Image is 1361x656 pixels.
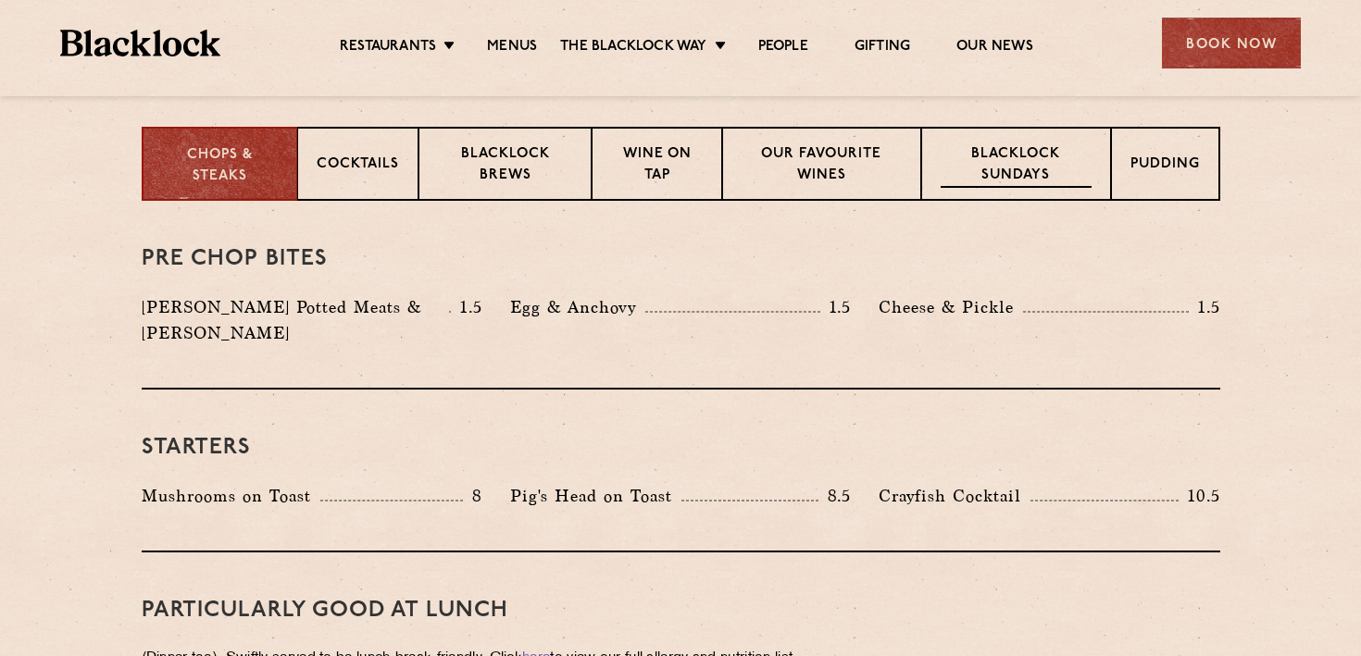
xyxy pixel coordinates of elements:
img: BL_Textured_Logo-footer-cropped.svg [60,30,220,56]
p: Pig's Head on Toast [510,483,681,509]
p: Our favourite wines [742,144,902,188]
div: Book Now [1162,18,1301,68]
h3: PARTICULARLY GOOD AT LUNCH [142,599,1220,623]
p: Mushrooms on Toast [142,483,320,509]
p: [PERSON_NAME] Potted Meats & [PERSON_NAME] [142,294,450,346]
h3: Starters [142,436,1220,460]
p: 1.5 [451,295,482,319]
p: 1.5 [1189,295,1220,319]
p: Pudding [1130,155,1200,178]
p: Blacklock Sundays [941,144,1091,188]
p: Cocktails [317,155,399,178]
h3: Pre Chop Bites [142,247,1220,271]
a: The Blacklock Way [560,38,706,58]
p: Blacklock Brews [438,144,573,188]
p: Egg & Anchovy [510,294,645,320]
p: Cheese & Pickle [879,294,1023,320]
a: People [758,38,808,58]
a: Gifting [855,38,910,58]
p: 1.5 [820,295,852,319]
a: Restaurants [340,38,436,58]
p: 8.5 [818,484,852,508]
p: Crayfish Cocktail [879,483,1030,509]
a: Our News [956,38,1033,58]
p: 10.5 [1179,484,1219,508]
p: Wine on Tap [611,144,702,188]
p: 8 [463,484,482,508]
a: Menus [487,38,537,58]
p: Chops & Steaks [162,145,278,187]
